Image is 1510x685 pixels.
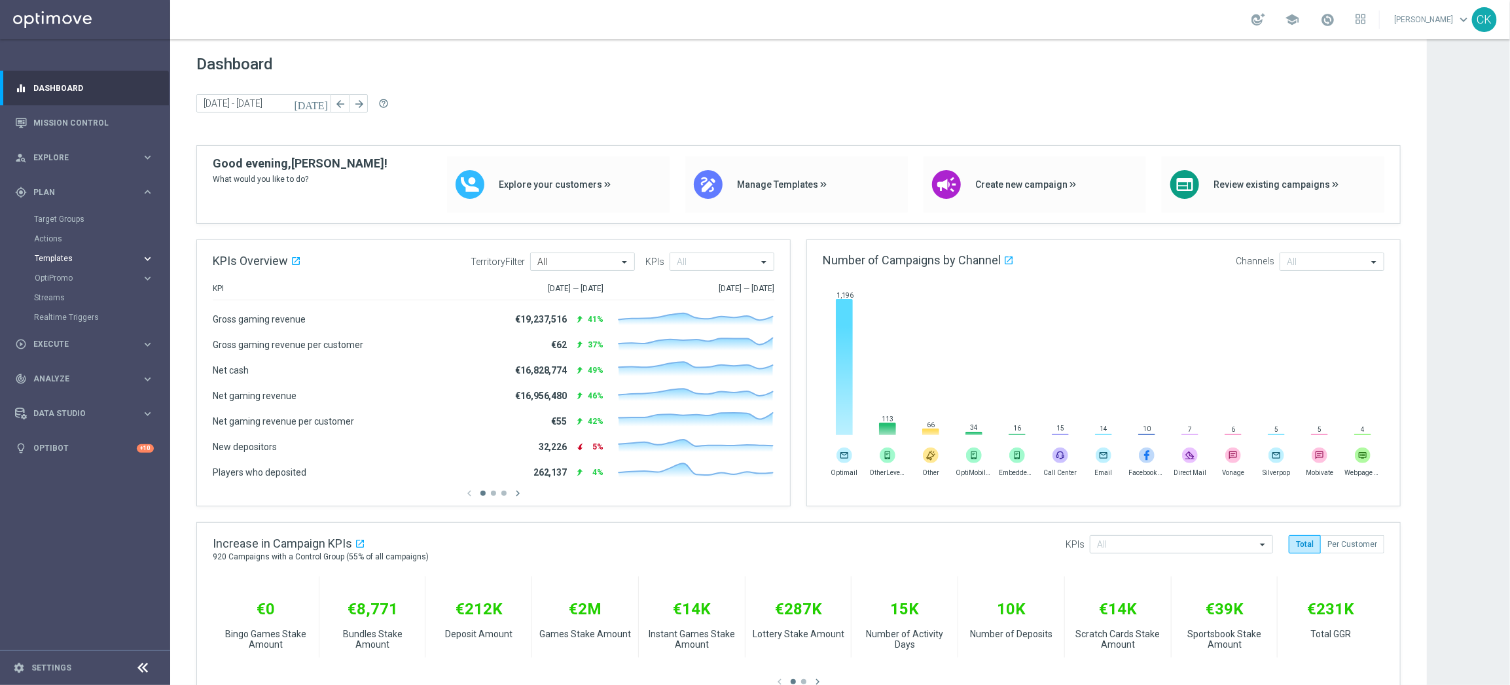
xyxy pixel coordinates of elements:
[34,312,136,323] a: Realtime Triggers
[15,431,154,466] div: Optibot
[34,229,169,249] div: Actions
[15,186,141,198] div: Plan
[15,373,27,385] i: track_changes
[15,71,154,105] div: Dashboard
[33,71,154,105] a: Dashboard
[14,443,154,453] button: lightbulb Optibot +10
[34,292,136,303] a: Streams
[34,268,169,288] div: OptiPromo
[14,374,154,384] button: track_changes Analyze keyboard_arrow_right
[141,186,154,198] i: keyboard_arrow_right
[141,151,154,164] i: keyboard_arrow_right
[15,373,141,385] div: Analyze
[1472,7,1497,32] div: CK
[35,255,128,262] span: Templates
[34,307,169,327] div: Realtime Triggers
[1456,12,1471,27] span: keyboard_arrow_down
[14,339,154,349] button: play_circle_outline Execute keyboard_arrow_right
[33,375,141,383] span: Analyze
[33,431,137,466] a: Optibot
[15,408,141,419] div: Data Studio
[33,410,141,417] span: Data Studio
[34,214,136,224] a: Target Groups
[14,187,154,198] button: gps_fixed Plan keyboard_arrow_right
[141,408,154,420] i: keyboard_arrow_right
[33,188,141,196] span: Plan
[31,664,71,672] a: Settings
[14,83,154,94] button: equalizer Dashboard
[15,152,27,164] i: person_search
[141,272,154,285] i: keyboard_arrow_right
[34,288,169,307] div: Streams
[34,209,169,229] div: Target Groups
[15,442,27,454] i: lightbulb
[15,152,141,164] div: Explore
[33,340,141,348] span: Execute
[141,253,154,265] i: keyboard_arrow_right
[33,154,141,162] span: Explore
[34,273,154,283] button: OptiPromo keyboard_arrow_right
[34,249,169,268] div: Templates
[15,338,27,350] i: play_circle_outline
[35,255,141,262] div: Templates
[15,186,27,198] i: gps_fixed
[14,152,154,163] button: person_search Explore keyboard_arrow_right
[14,408,154,419] button: Data Studio keyboard_arrow_right
[141,338,154,351] i: keyboard_arrow_right
[141,373,154,385] i: keyboard_arrow_right
[14,118,154,128] button: Mission Control
[34,253,154,264] button: Templates keyboard_arrow_right
[137,444,154,453] div: +10
[35,274,128,282] span: OptiPromo
[15,338,141,350] div: Execute
[15,82,27,94] i: equalizer
[15,105,154,140] div: Mission Control
[1285,12,1299,27] span: school
[33,105,154,140] a: Mission Control
[34,234,136,244] a: Actions
[13,662,25,674] i: settings
[35,274,141,282] div: OptiPromo
[1393,10,1472,29] a: [PERSON_NAME]keyboard_arrow_down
